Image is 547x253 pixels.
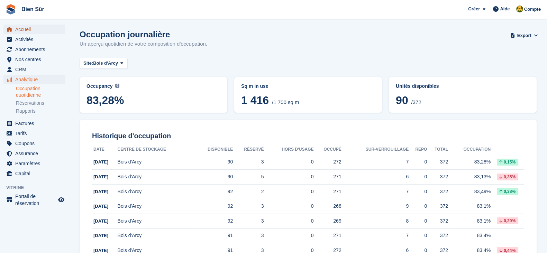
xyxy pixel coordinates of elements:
[3,193,65,207] a: menu
[409,173,427,180] div: 0
[341,158,409,166] div: 7
[233,228,264,243] td: 3
[512,30,537,41] button: Export
[193,144,233,155] th: Disponible
[3,45,65,54] a: menu
[15,149,57,158] span: Assurance
[264,144,313,155] th: Hors d'usage
[264,228,313,243] td: 0
[86,83,220,90] abbr: Current percentage of sq m occupied
[448,214,491,229] td: 83,1%
[93,174,108,179] span: [DATE]
[57,196,65,204] a: Boutique d'aperçu
[264,155,313,170] td: 0
[193,170,233,185] td: 90
[448,144,491,155] th: Occupation
[313,158,341,166] div: 272
[497,188,518,195] div: 0,38%
[19,3,47,15] a: Bien Sûr
[3,129,65,138] a: menu
[497,159,518,166] div: 0,15%
[16,100,65,106] a: Réservations
[233,170,264,185] td: 5
[313,232,341,239] div: 271
[3,139,65,148] a: menu
[313,173,341,180] div: 271
[80,30,207,39] h1: Occupation journalière
[93,159,108,165] span: [DATE]
[15,129,57,138] span: Tarifs
[233,199,264,214] td: 3
[264,214,313,229] td: 0
[497,174,518,180] div: 0,35%
[409,203,427,210] div: 0
[3,149,65,158] a: menu
[427,214,448,229] td: 372
[341,203,409,210] div: 9
[427,199,448,214] td: 372
[241,83,375,90] abbr: Current breakdown of sq m occupied
[118,144,193,155] th: Centre de stockage
[264,170,313,185] td: 0
[264,199,313,214] td: 0
[341,173,409,180] div: 6
[193,214,233,229] td: 92
[93,204,108,209] span: [DATE]
[86,94,220,106] span: 83,28%
[448,170,491,185] td: 83,13%
[6,4,16,15] img: stora-icon-8386f47178a22dfd0bd8f6a31ec36ba5ce8667c1dd55bd0f319d3a0aa187defe.svg
[409,188,427,195] div: 0
[241,94,269,106] span: 1 416
[409,158,427,166] div: 0
[193,184,233,199] td: 92
[241,83,268,89] span: Sq m in use
[16,108,65,114] a: Rapports
[517,32,531,39] span: Export
[93,218,108,224] span: [DATE]
[448,199,491,214] td: 83,1%
[468,6,480,12] span: Créer
[409,232,427,239] div: 0
[411,99,421,105] span: /372
[118,214,193,229] td: Bois d'Arcy
[118,184,193,199] td: Bois d'Arcy
[93,60,118,67] span: Bois d'Arcy
[427,155,448,170] td: 372
[341,188,409,195] div: 7
[3,75,65,84] a: menu
[15,45,57,54] span: Abonnements
[15,35,57,44] span: Activités
[15,119,57,128] span: Factures
[15,159,57,168] span: Paramètres
[516,6,523,12] img: Fatima Kelaaoui
[15,25,57,34] span: Accueil
[233,214,264,229] td: 3
[427,144,448,155] th: Total
[118,228,193,243] td: Bois d'Arcy
[427,170,448,185] td: 372
[193,228,233,243] td: 91
[409,217,427,225] div: 0
[427,184,448,199] td: 372
[3,35,65,44] a: menu
[264,184,313,199] td: 0
[313,188,341,195] div: 271
[233,144,264,155] th: Réservé
[6,184,69,191] span: Vitrine
[15,139,57,148] span: Coupons
[118,170,193,185] td: Bois d'Arcy
[448,155,491,170] td: 83,28%
[92,144,118,155] th: Date
[86,83,112,89] span: Occupancy
[80,58,127,69] button: Site: Bois d'Arcy
[3,169,65,178] a: menu
[233,184,264,199] td: 2
[396,83,530,90] abbr: Pourcentage actuel d'unités occupées ou Sur-verrouillage
[193,155,233,170] td: 90
[15,169,57,178] span: Capital
[15,55,57,64] span: Nos centres
[93,248,108,253] span: [DATE]
[15,193,57,207] span: Portail de réservation
[3,25,65,34] a: menu
[93,189,108,194] span: [DATE]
